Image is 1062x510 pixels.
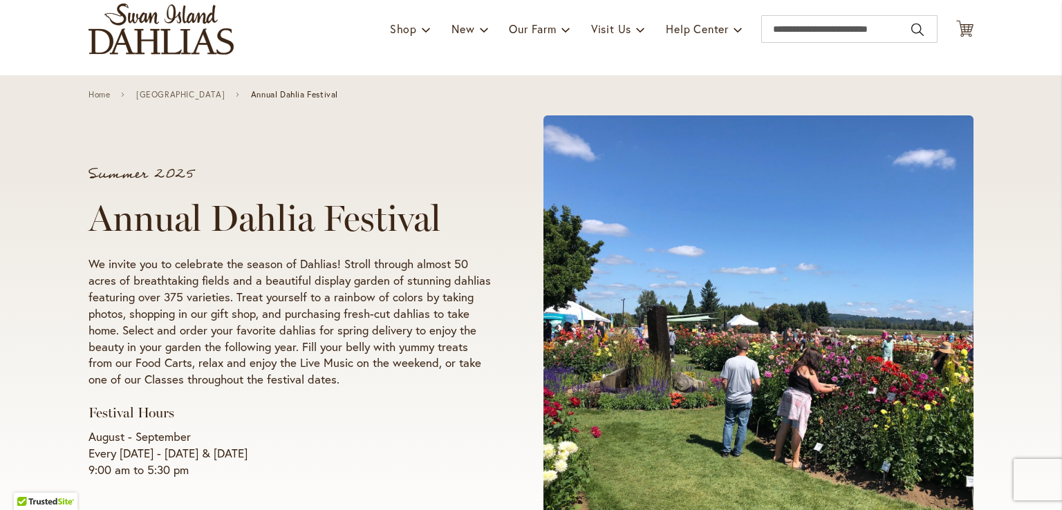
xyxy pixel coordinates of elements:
[666,21,729,36] span: Help Center
[509,21,556,36] span: Our Farm
[88,198,491,239] h1: Annual Dahlia Festival
[390,21,417,36] span: Shop
[88,256,491,388] p: We invite you to celebrate the season of Dahlias! Stroll through almost 50 acres of breathtaking ...
[88,90,110,100] a: Home
[591,21,631,36] span: Visit Us
[88,3,234,55] a: store logo
[88,167,491,181] p: Summer 2025
[88,428,491,478] p: August - September Every [DATE] - [DATE] & [DATE] 9:00 am to 5:30 pm
[136,90,225,100] a: [GEOGRAPHIC_DATA]
[88,404,491,422] h3: Festival Hours
[251,90,338,100] span: Annual Dahlia Festival
[451,21,474,36] span: New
